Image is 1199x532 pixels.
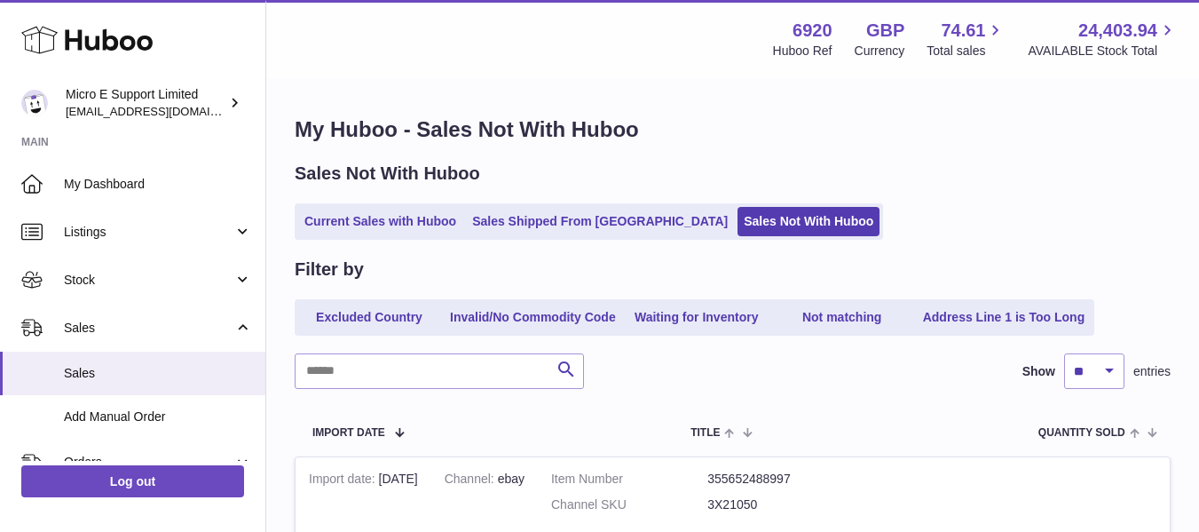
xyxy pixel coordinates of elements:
[64,176,252,193] span: My Dashboard
[917,303,1092,332] a: Address Line 1 is Too Long
[21,465,244,497] a: Log out
[445,471,525,488] div: ebay
[626,303,768,332] a: Waiting for Inventory
[66,86,225,120] div: Micro E Support Limited
[295,162,480,186] h2: Sales Not With Huboo
[927,43,1006,60] span: Total sales
[927,19,1006,60] a: 74.61 Total sales
[1028,43,1178,60] span: AVAILABLE Stock Total
[866,19,904,43] strong: GBP
[1078,19,1157,43] span: 24,403.94
[21,90,48,116] img: contact@micropcsupport.com
[738,207,880,236] a: Sales Not With Huboo
[793,19,832,43] strong: 6920
[64,365,252,382] span: Sales
[298,303,440,332] a: Excluded Country
[466,207,734,236] a: Sales Shipped From [GEOGRAPHIC_DATA]
[707,496,864,513] dd: 3X21050
[551,471,707,488] dt: Item Number
[551,496,707,513] dt: Channel SKU
[707,471,864,488] dd: 355652488997
[941,19,985,43] span: 74.61
[445,472,498,490] strong: Channel
[64,272,233,289] span: Stock
[64,454,233,471] span: Orders
[773,43,832,60] div: Huboo Ref
[66,104,261,118] span: [EMAIL_ADDRESS][DOMAIN_NAME]
[298,207,462,236] a: Current Sales with Huboo
[690,427,720,439] span: Title
[312,427,385,439] span: Import date
[295,258,364,282] h2: Filter by
[855,43,905,60] div: Currency
[64,320,233,337] span: Sales
[64,409,252,425] span: Add Manual Order
[1133,363,1171,380] span: entries
[1038,427,1125,439] span: Quantity Sold
[1022,363,1055,380] label: Show
[64,224,233,241] span: Listings
[309,472,379,490] strong: Import date
[295,115,1171,144] h1: My Huboo - Sales Not With Huboo
[1028,19,1178,60] a: 24,403.94 AVAILABLE Stock Total
[771,303,913,332] a: Not matching
[444,303,622,332] a: Invalid/No Commodity Code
